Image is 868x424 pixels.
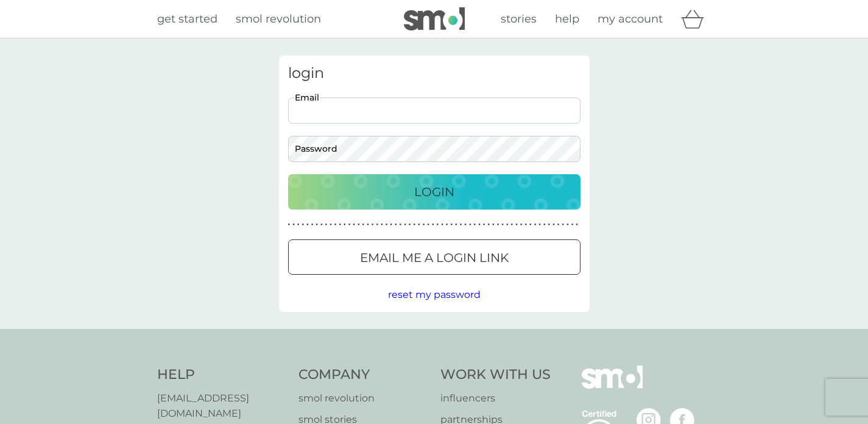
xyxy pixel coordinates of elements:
a: help [555,10,579,28]
p: ● [409,222,411,228]
p: ● [538,222,541,228]
p: ● [469,222,471,228]
a: stories [501,10,537,28]
p: ● [316,222,318,228]
p: ● [353,222,355,228]
p: ● [432,222,434,228]
p: ● [483,222,485,228]
div: basket [681,7,711,31]
p: ● [548,222,551,228]
span: get started [157,12,217,26]
p: ● [562,222,564,228]
button: Email me a login link [288,239,580,275]
button: reset my password [388,287,481,303]
p: ● [497,222,499,228]
a: smol revolution [298,390,428,406]
p: ● [418,222,420,228]
p: ● [474,222,476,228]
p: ● [492,222,495,228]
p: ● [330,222,332,228]
p: ● [404,222,406,228]
p: ● [320,222,323,228]
p: ● [552,222,555,228]
h4: Company [298,366,428,384]
p: ● [372,222,374,228]
p: Login [414,182,454,202]
span: stories [501,12,537,26]
h3: login [288,65,580,82]
span: my account [598,12,663,26]
p: ● [446,222,448,228]
p: ● [423,222,425,228]
a: smol revolution [236,10,321,28]
p: ● [339,222,341,228]
a: [EMAIL_ADDRESS][DOMAIN_NAME] [157,390,287,422]
a: influencers [440,390,551,406]
h4: Help [157,366,287,384]
p: ● [413,222,415,228]
p: ● [386,222,388,228]
p: ● [571,222,574,228]
button: Login [288,174,580,210]
p: ● [515,222,518,228]
p: ● [511,222,513,228]
p: ● [487,222,490,228]
p: ● [543,222,546,228]
p: ● [367,222,369,228]
p: ● [395,222,397,228]
p: ● [460,222,462,228]
p: ● [566,222,569,228]
p: ● [506,222,509,228]
p: ● [524,222,527,228]
p: ● [376,222,378,228]
p: ● [576,222,578,228]
p: ● [501,222,504,228]
a: get started [157,10,217,28]
span: reset my password [388,289,481,300]
p: ● [297,222,300,228]
p: ● [292,222,295,228]
span: help [555,12,579,26]
p: ● [306,222,309,228]
span: smol revolution [236,12,321,26]
p: ● [400,222,402,228]
p: ● [534,222,537,228]
h4: Work With Us [440,366,551,384]
p: ● [529,222,532,228]
p: ● [334,222,337,228]
p: ● [325,222,328,228]
p: ● [557,222,560,228]
p: ● [520,222,523,228]
p: ● [362,222,365,228]
p: ● [441,222,443,228]
p: ● [478,222,481,228]
a: my account [598,10,663,28]
p: ● [427,222,429,228]
img: smol [582,366,643,407]
p: ● [381,222,383,228]
p: ● [390,222,392,228]
img: smol [404,7,465,30]
p: ● [348,222,351,228]
p: Email me a login link [360,248,509,267]
p: ● [302,222,304,228]
p: ● [344,222,346,228]
p: ● [437,222,439,228]
p: ● [455,222,457,228]
p: ● [311,222,314,228]
p: ● [288,222,291,228]
p: ● [358,222,360,228]
p: ● [464,222,467,228]
p: ● [450,222,453,228]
